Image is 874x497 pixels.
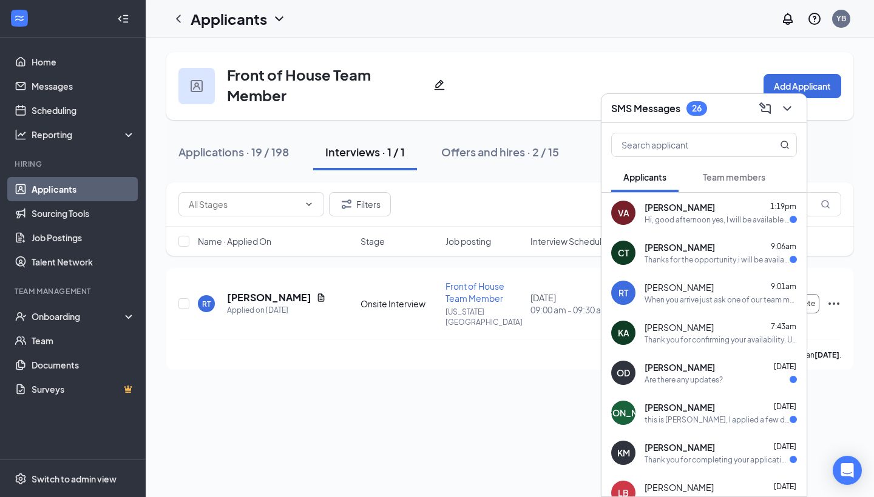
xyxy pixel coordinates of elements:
svg: ComposeMessage [758,101,773,116]
a: Applicants [32,177,135,201]
div: KM [617,447,630,459]
div: RT [618,287,628,299]
div: 26 [692,103,702,113]
span: [DATE] [774,362,796,371]
span: 9:01am [771,282,796,291]
span: [PERSON_NAME] [645,481,714,493]
div: Open Intercom Messenger [833,456,862,485]
div: Interviews · 1 / 1 [325,144,405,159]
span: Job posting [445,235,491,247]
svg: ChevronLeft [171,12,186,26]
div: Thank you for confirming your availability. Unfortunately, those hours don’t align with our curre... [645,335,797,345]
span: 09:00 am - 09:30 am [530,304,608,316]
span: [PERSON_NAME] [645,401,715,413]
a: SurveysCrown [32,377,135,401]
a: Job Postings [32,225,135,250]
svg: Collapse [117,13,129,25]
svg: MagnifyingGlass [821,199,830,209]
svg: Ellipses [827,296,841,311]
span: [PERSON_NAME] [645,201,715,213]
img: user icon [191,80,203,92]
svg: Analysis [15,128,27,141]
div: RT [202,299,211,309]
svg: Pencil [433,79,445,91]
a: Home [32,50,135,74]
span: [DATE] [774,442,796,451]
div: Hi, good afternoon yes, I will be available to do an interview [DATE] morning. Thank you. [645,215,790,225]
button: ChevronDown [777,99,797,118]
input: Search applicant [612,133,756,156]
svg: Document [316,293,326,302]
div: Thanks for the opportunity.i will be available at this time. Looking forward to meeting the team [645,255,790,265]
div: CT [618,247,629,259]
svg: ChevronDown [272,12,286,26]
div: Reporting [32,128,136,141]
svg: WorkstreamLogo [13,12,25,24]
div: Team Management [15,286,133,296]
span: Name · Applied On [198,235,271,247]
span: [PERSON_NAME] [645,361,715,373]
button: Filter Filters [329,192,391,216]
svg: QuestionInfo [807,12,822,26]
div: Onsite Interview [361,298,438,310]
span: Front of House Team Member [445,281,504,304]
span: [DATE] [774,402,796,411]
svg: Settings [15,473,27,485]
div: VA [618,207,629,219]
a: Sourcing Tools [32,201,135,225]
b: [DATE] [815,350,839,359]
div: [PERSON_NAME] [588,407,659,419]
span: Interview Schedule [530,235,607,247]
div: Onboarding [32,310,125,322]
div: Offers and hires · 2 / 15 [441,144,559,159]
span: Stage [361,235,385,247]
a: Messages [32,74,135,98]
h1: Applicants [191,8,267,29]
h3: Front of House Team Member [227,64,429,105]
p: [US_STATE][GEOGRAPHIC_DATA] [445,307,523,327]
span: [PERSON_NAME] [645,241,715,253]
h3: SMS Messages [611,102,680,115]
input: All Stages [189,198,299,211]
div: KA [618,327,629,339]
svg: ChevronDown [304,199,314,209]
div: Are there any updates? [645,375,723,385]
span: Applicants [623,172,666,182]
div: Applied on [DATE] [227,304,326,316]
span: Team members [703,172,765,182]
a: Team [32,329,135,353]
span: [DATE] [774,482,796,491]
span: 9:06am [771,242,796,251]
div: this is [PERSON_NAME], I applied a few days ago for the front of the house team member at [DEMOGR... [645,415,790,425]
div: OD [617,367,630,379]
h5: [PERSON_NAME] [227,291,311,304]
div: [DATE] [530,292,608,316]
svg: Notifications [781,12,795,26]
svg: Filter [339,197,354,212]
span: 1:19pm [770,202,796,211]
svg: ChevronDown [780,101,794,116]
button: Add Applicant [764,74,841,98]
svg: MagnifyingGlass [780,140,790,150]
span: [PERSON_NAME] [645,281,714,293]
span: 7:43am [771,322,796,331]
a: Documents [32,353,135,377]
button: ComposeMessage [756,99,775,118]
div: Thank you for completing your application for the Back of House Team Member position. We will rev... [645,455,790,465]
div: YB [836,13,846,24]
div: Applications · 19 / 198 [178,144,289,159]
span: [PERSON_NAME] [645,441,715,453]
a: Scheduling [32,98,135,122]
span: [PERSON_NAME] [645,321,714,333]
a: Talent Network [32,250,135,274]
div: Hiring [15,159,133,169]
div: Switch to admin view [32,473,117,485]
div: When you arrive just ask one of our team members that you have an interview with [PERSON_NAME]. [645,295,797,305]
svg: UserCheck [15,310,27,322]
